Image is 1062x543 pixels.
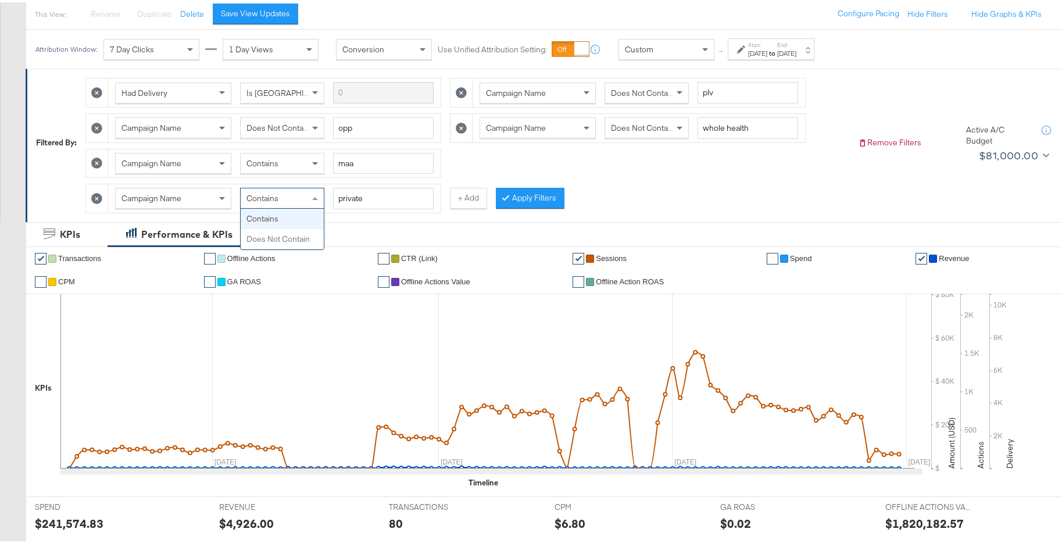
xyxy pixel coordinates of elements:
[767,47,777,55] strong: to
[246,85,335,96] span: Is [GEOGRAPHIC_DATA]
[946,415,957,466] text: Amount (USD)
[748,39,767,47] label: Start:
[227,275,262,284] span: GA ROAS
[486,85,546,96] span: Campaign Name
[389,513,403,530] div: 80
[36,135,77,146] div: Filtered By:
[974,144,1052,163] button: $81,000.00
[213,1,298,22] button: Save View Updates
[916,251,927,262] a: ✔
[58,275,75,284] span: CPM
[829,1,907,22] button: Configure Pacing
[246,120,310,131] span: Does Not Contain
[121,120,181,131] span: Campaign Name
[35,499,122,510] span: SPEND
[378,251,389,262] a: ✔
[469,475,498,486] div: Timeline
[1004,437,1015,466] text: Delivery
[496,185,564,206] button: Apply Filters
[204,251,216,262] a: ✔
[137,6,171,17] span: Duplicate
[219,513,274,530] div: $4,926.00
[939,252,969,260] span: Revenue
[555,513,585,530] div: $6.80
[885,499,972,510] span: OFFLINE ACTIONS VALUE
[401,275,470,284] span: Offline Actions Value
[141,226,233,239] div: Performance & KPIs
[333,80,434,101] input: Enter a search term
[555,499,642,510] span: CPM
[767,251,778,262] a: ✔
[219,499,306,510] span: REVENUE
[121,156,181,166] span: Campaign Name
[229,42,273,52] span: 1 Day Views
[885,513,964,530] div: $1,820,182.57
[204,274,216,285] a: ✔
[342,42,384,52] span: Conversion
[333,185,434,207] input: Enter a search term
[748,47,767,56] div: [DATE]
[698,115,798,137] input: Enter a search term
[625,42,653,52] span: Custom
[979,145,1038,162] div: $81,000.00
[777,39,796,47] label: End:
[246,156,278,166] span: Contains
[333,151,434,172] input: Enter a search term
[241,206,324,227] div: Contains
[221,6,290,17] div: Save View Updates
[246,191,278,201] span: Contains
[611,85,674,96] span: Does Not Contain
[401,252,438,260] span: CTR (Link)
[121,85,167,96] span: Had Delivery
[716,47,727,51] span: ↑
[389,499,476,510] span: TRANSACTIONS
[596,252,627,260] span: Sessions
[60,226,80,239] div: KPIs
[966,122,1030,144] div: Active A/C Budget
[790,252,812,260] span: Spend
[975,439,986,466] text: Actions
[91,6,121,17] span: Rename
[180,6,204,17] button: Delete
[241,227,324,247] div: Does Not Contain
[971,6,1042,17] button: Hide Graphs & KPIs
[858,135,921,146] button: Remove Filters
[35,274,47,285] a: ✔
[58,252,101,260] span: Transactions
[438,42,547,53] label: Use Unified Attribution Setting:
[110,42,154,52] span: 7 Day Clicks
[907,6,948,17] button: Hide Filters
[35,513,103,530] div: $241,574.83
[698,80,798,101] input: Enter a search term
[35,8,66,17] div: This View:
[720,513,751,530] div: $0.02
[573,251,584,262] a: ✔
[611,120,674,131] span: Does Not Contain
[720,499,807,510] span: GA ROAS
[596,275,664,284] span: Offline Action ROAS
[333,115,434,137] input: Enter a search term
[573,274,584,285] a: ✔
[486,120,546,131] span: Campaign Name
[450,185,487,206] button: + Add
[777,47,796,56] div: [DATE]
[35,43,98,51] div: Attribution Window:
[121,191,181,201] span: Campaign Name
[35,380,52,391] div: KPIs
[35,251,47,262] a: ✔
[227,252,276,260] span: Offline Actions
[378,274,389,285] a: ✔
